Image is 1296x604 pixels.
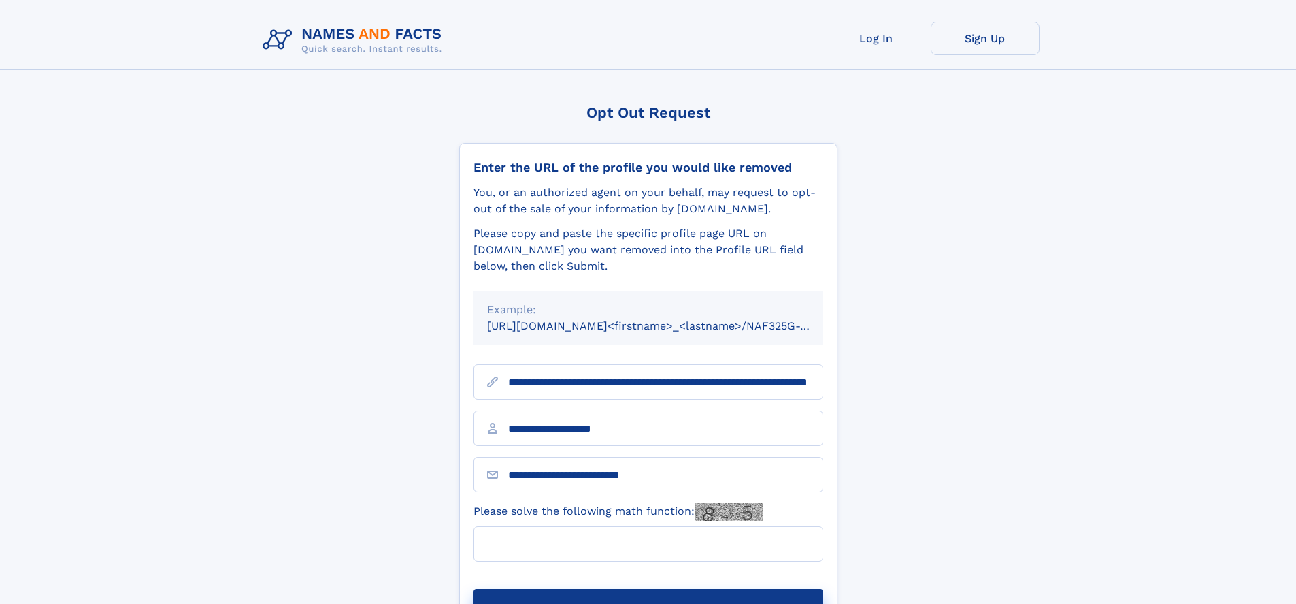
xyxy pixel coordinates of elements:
a: Log In [822,22,931,55]
div: Opt Out Request [459,104,837,121]
div: Enter the URL of the profile you would like removed [473,160,823,175]
a: Sign Up [931,22,1040,55]
small: [URL][DOMAIN_NAME]<firstname>_<lastname>/NAF325G-xxxxxxxx [487,319,849,332]
div: You, or an authorized agent on your behalf, may request to opt-out of the sale of your informatio... [473,185,823,217]
label: Please solve the following math function: [473,503,763,521]
img: Logo Names and Facts [257,22,453,59]
div: Example: [487,302,810,318]
div: Please copy and paste the specific profile page URL on [DOMAIN_NAME] you want removed into the Pr... [473,225,823,274]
